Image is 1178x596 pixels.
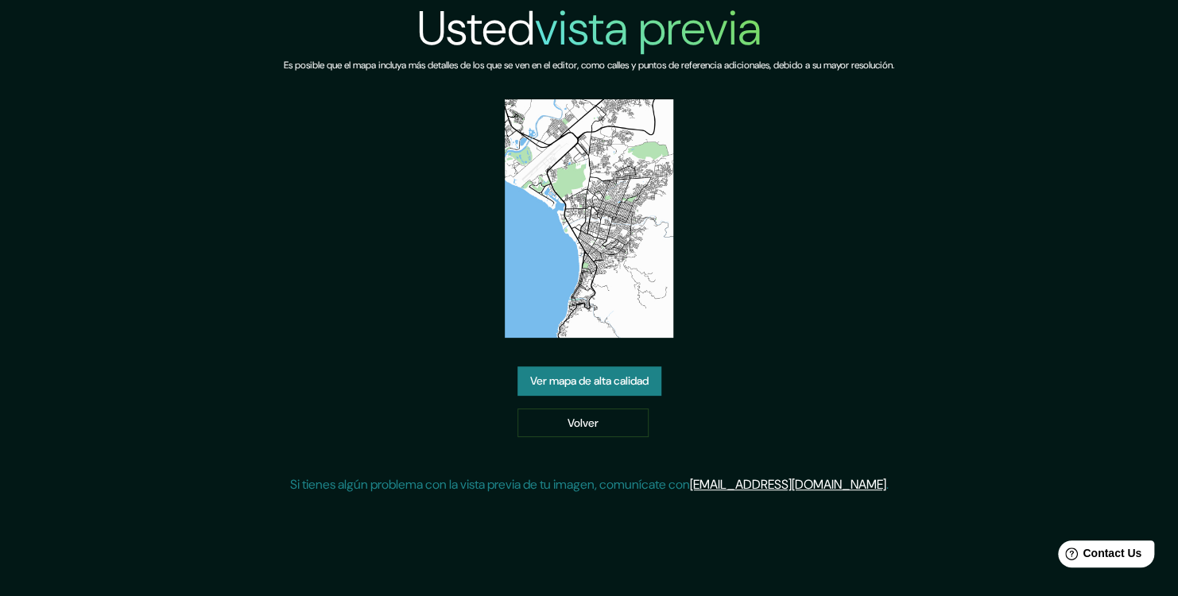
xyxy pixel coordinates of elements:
p: Si tienes algún problema con la vista previa de tu imagen, comunícate con . [290,475,889,494]
a: Ver mapa de alta calidad [517,366,661,396]
iframe: Help widget launcher [1037,534,1161,579]
h6: Es posible que el mapa incluya más detalles de los que se ven en el editor, como calles y puntos ... [284,57,894,74]
a: Volver [517,408,649,438]
img: created-map-preview [505,99,673,338]
a: [EMAIL_ADDRESS][DOMAIN_NAME] [690,476,886,493]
